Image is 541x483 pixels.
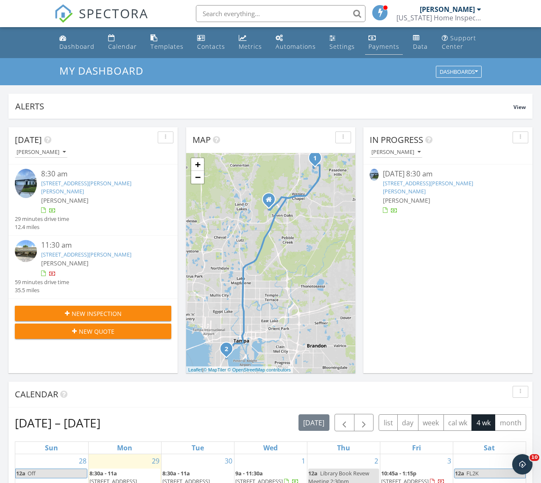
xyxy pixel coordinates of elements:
div: Metrics [239,42,262,50]
button: New Quote [15,324,171,339]
div: Settings [329,42,355,50]
div: 35.5 miles [15,286,69,294]
a: Payments [365,31,403,55]
a: Friday [410,442,423,454]
span: [DATE] [15,134,42,145]
a: Metrics [235,31,265,55]
span: 10:45a - 1:15p [381,469,416,477]
span: SPECTORA [79,4,148,22]
span: New Quote [79,327,114,336]
button: day [397,414,418,431]
span: 8:30a - 11a [162,469,190,477]
div: Data [413,42,428,50]
h2: [DATE] – [DATE] [15,414,100,431]
a: 11:30 am [STREET_ADDRESS][PERSON_NAME] [PERSON_NAME] 59 minutes drive time 35.5 miles [15,240,171,294]
a: Go to October 2, 2025 [373,454,380,468]
a: Go to September 30, 2025 [223,454,234,468]
div: [PERSON_NAME] [420,5,475,14]
span: Off [28,469,36,477]
a: Go to October 3, 2025 [446,454,453,468]
button: [PERSON_NAME] [370,147,422,158]
span: New Inspection [72,309,122,318]
a: Tuesday [190,442,206,454]
div: Dashboards [440,69,478,75]
div: 31824 Sapna Chime Dr, Wesley Chapel, FL 33545 [315,158,320,163]
button: [PERSON_NAME] [15,147,67,158]
div: 25421 Tradewinds Drive, Land O Lakes FL 34639 [269,199,274,204]
div: 3421 S Carter St Apt C, Tampa, FL 33629 [226,349,231,354]
a: Leaflet [188,367,202,372]
img: The Best Home Inspection Software - Spectora [54,4,73,23]
span: [PERSON_NAME] [383,196,430,204]
button: cal wk [443,414,472,431]
a: Contacts [194,31,229,55]
i: 2 [225,346,228,352]
a: [STREET_ADDRESS][PERSON_NAME][PERSON_NAME] [41,179,131,195]
div: Dashboard [59,42,95,50]
div: [PERSON_NAME] [371,149,421,155]
img: 9403570%2Fcover_photos%2FWnfSduoH37wc70SJs1As%2Fsmall.jpg [15,169,37,198]
span: View [513,103,526,111]
div: Support Center [442,34,476,50]
a: Support Center [438,31,485,55]
a: Wednesday [262,442,279,454]
span: Map [192,134,211,145]
button: Previous [335,414,354,431]
a: Sunday [43,442,60,454]
img: streetview [15,240,37,262]
button: week [418,414,444,431]
div: [DATE] 8:30 am [383,169,513,179]
a: Monday [115,442,134,454]
a: Dashboard [56,31,98,55]
button: list [379,414,398,431]
span: [PERSON_NAME] [41,196,89,204]
span: FL2K [466,469,479,477]
button: 4 wk [471,414,495,431]
a: SPECTORA [54,11,148,29]
a: Templates [147,31,187,55]
a: Saturday [482,442,496,454]
a: Go to September 28, 2025 [77,454,88,468]
a: Calendar [105,31,140,55]
div: Florida Home Inspector Services, LLC [396,14,481,22]
a: Data [410,31,432,55]
button: Dashboards [436,66,482,78]
a: Go to September 29, 2025 [150,454,161,468]
button: Next [354,414,374,431]
div: Calendar [108,42,137,50]
div: Contacts [197,42,225,50]
div: Automations [276,42,316,50]
a: Automations (Basic) [272,31,319,55]
span: [PERSON_NAME] [41,259,89,267]
div: Templates [151,42,184,50]
button: [DATE] [298,414,329,431]
a: 8:30 am [STREET_ADDRESS][PERSON_NAME][PERSON_NAME] [PERSON_NAME] 29 minutes drive time 12.4 miles [15,169,171,231]
span: 12a [308,469,318,477]
span: 12a [16,469,26,478]
a: © OpenStreetMap contributors [228,367,291,372]
a: Thursday [335,442,352,454]
a: [STREET_ADDRESS][PERSON_NAME] [41,251,131,258]
img: 9403570%2Fcover_photos%2FWnfSduoH37wc70SJs1As%2Fsmall.jpg [370,169,379,181]
a: Zoom in [191,158,204,171]
div: 12.4 miles [15,223,69,231]
input: Search everything... [196,5,365,22]
span: 9a - 11:30a [235,469,263,477]
button: month [495,414,526,431]
a: [DATE] 8:30 am [STREET_ADDRESS][PERSON_NAME][PERSON_NAME] [PERSON_NAME] [370,169,526,215]
div: 59 minutes drive time [15,278,69,286]
a: Go to October 1, 2025 [300,454,307,468]
div: | [186,366,293,374]
div: 11:30 am [41,240,159,251]
span: 8:30a - 11a [89,469,117,477]
a: Zoom out [191,171,204,184]
div: Payments [368,42,399,50]
a: Settings [326,31,358,55]
button: New Inspection [15,306,171,321]
span: My Dashboard [59,64,143,78]
div: [PERSON_NAME] [17,149,66,155]
iframe: Intercom live chat [512,454,533,475]
span: 12a [455,469,465,478]
div: Alerts [15,101,513,112]
span: Calendar [15,388,58,400]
